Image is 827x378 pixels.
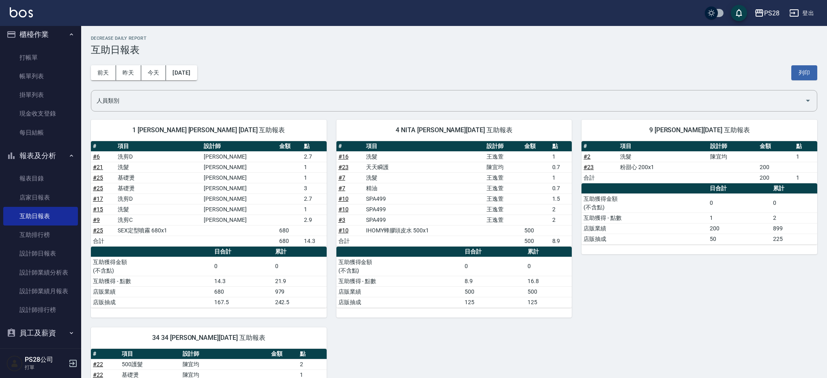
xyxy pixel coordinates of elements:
[91,257,212,276] td: 互助獲得金額 (不含點)
[277,141,302,152] th: 金額
[3,145,78,166] button: 報表及分析
[338,206,349,213] a: #10
[550,151,572,162] td: 1
[91,36,817,41] h2: Decrease Daily Report
[485,215,522,225] td: 王逸萱
[212,247,273,257] th: 日合計
[3,322,78,344] button: 員工及薪資
[463,286,526,297] td: 500
[212,286,273,297] td: 680
[3,104,78,123] a: 現金收支登錄
[751,5,783,21] button: PS28
[338,174,345,181] a: #7
[116,65,141,80] button: 昨天
[463,247,526,257] th: 日合計
[202,183,277,193] td: [PERSON_NAME]
[91,44,817,56] h3: 互助日報表
[463,276,526,286] td: 8.9
[202,204,277,215] td: [PERSON_NAME]
[364,225,485,236] td: IHOMY蜂膠頭皮水 500x1
[3,301,78,319] a: 設計師排行榜
[485,183,522,193] td: 王逸萱
[584,164,594,170] a: #23
[116,215,202,225] td: 洗剪C
[791,65,817,80] button: 列印
[93,164,103,170] a: #21
[336,297,463,307] td: 店販抽成
[120,349,180,359] th: 項目
[93,195,103,202] a: #17
[212,297,273,307] td: 167.5
[25,356,66,364] h5: PS28公司
[758,162,794,172] td: 200
[302,204,327,215] td: 1
[91,247,327,308] table: a dense table
[338,153,349,160] a: #16
[336,247,572,308] table: a dense table
[302,193,327,204] td: 2.7
[338,195,349,202] a: #10
[485,204,522,215] td: 王逸萱
[364,183,485,193] td: 精油
[302,236,327,246] td: 14.3
[3,244,78,263] a: 設計師日報表
[6,355,23,372] img: Person
[298,359,327,369] td: 2
[485,141,522,152] th: 設計師
[522,236,550,246] td: 500
[93,217,100,223] a: #9
[116,141,202,152] th: 項目
[3,24,78,45] button: 櫃檯作業
[758,172,794,183] td: 200
[771,223,817,234] td: 899
[202,141,277,152] th: 設計師
[801,94,814,107] button: Open
[93,185,103,191] a: #25
[141,65,166,80] button: 今天
[338,227,349,234] a: #10
[302,151,327,162] td: 2.7
[764,8,780,18] div: PS28
[91,297,212,307] td: 店販抽成
[3,263,78,282] a: 設計師業績分析表
[3,86,78,104] a: 掛單列表
[550,172,572,183] td: 1
[525,276,572,286] td: 16.8
[463,297,526,307] td: 125
[93,153,100,160] a: #6
[302,215,327,225] td: 2.9
[794,141,817,152] th: 點
[346,126,562,134] span: 4 NITA [PERSON_NAME][DATE] 互助報表
[3,67,78,86] a: 帳單列表
[101,126,317,134] span: 1 [PERSON_NAME] [PERSON_NAME] [DATE] 互助報表
[581,234,708,244] td: 店販抽成
[202,193,277,204] td: [PERSON_NAME]
[364,193,485,204] td: SPA499
[202,151,277,162] td: [PERSON_NAME]
[550,204,572,215] td: 2
[618,151,708,162] td: 洗髮
[3,226,78,244] a: 互助排行榜
[591,126,808,134] span: 9 [PERSON_NAME][DATE] 互助報表
[91,276,212,286] td: 互助獲得 - 點數
[485,193,522,204] td: 王逸萱
[336,236,364,246] td: 合計
[550,236,572,246] td: 8.9
[708,234,771,244] td: 50
[91,141,116,152] th: #
[181,359,269,369] td: 陳宜均
[91,286,212,297] td: 店販業績
[273,297,327,307] td: 242.5
[3,123,78,142] a: 每日結帳
[550,162,572,172] td: 0.7
[91,236,116,246] td: 合計
[338,164,349,170] a: #23
[116,172,202,183] td: 基礎燙
[116,225,202,236] td: SEX定型噴霧 680x1
[364,151,485,162] td: 洗髮
[273,286,327,297] td: 979
[364,172,485,183] td: 洗髮
[93,372,103,378] a: #22
[120,359,180,369] td: 500護髮
[95,94,801,108] input: 人員名稱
